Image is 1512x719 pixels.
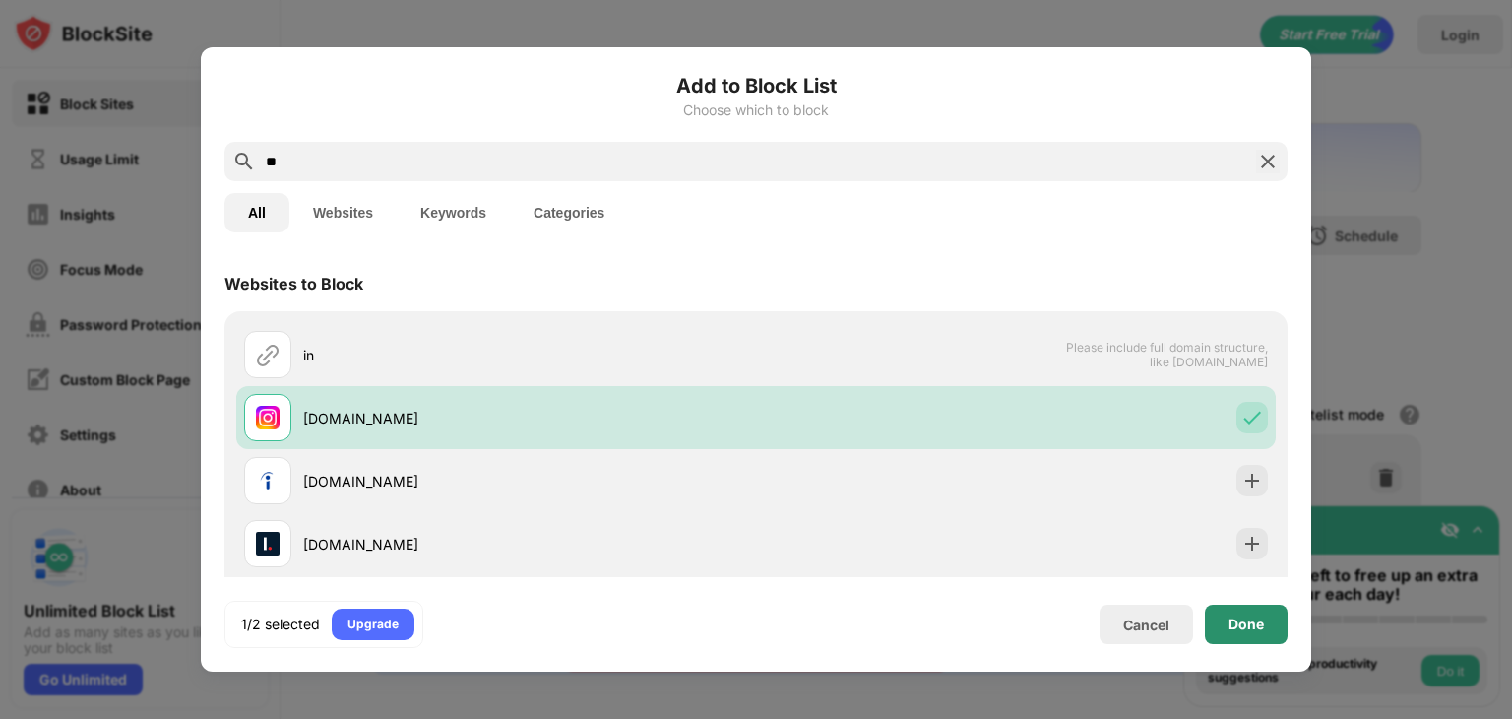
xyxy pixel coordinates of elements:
div: Websites to Block [224,274,363,294]
div: Choose which to block [224,102,1288,118]
button: All [224,193,289,232]
div: in [303,345,756,365]
img: favicons [256,406,280,429]
div: [DOMAIN_NAME] [303,408,756,428]
h6: Add to Block List [224,71,1288,100]
button: Websites [289,193,397,232]
div: [DOMAIN_NAME] [303,534,756,555]
img: search-close [1256,150,1280,173]
img: url.svg [256,343,280,366]
img: favicons [256,532,280,556]
button: Categories [510,193,628,232]
img: search.svg [232,150,256,173]
div: [DOMAIN_NAME] [303,471,756,491]
span: Please include full domain structure, like [DOMAIN_NAME] [1065,340,1268,369]
div: Upgrade [347,615,399,634]
div: 1/2 selected [241,615,320,634]
div: Cancel [1123,617,1169,633]
div: Done [1228,617,1264,632]
button: Keywords [397,193,510,232]
img: favicons [256,469,280,492]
